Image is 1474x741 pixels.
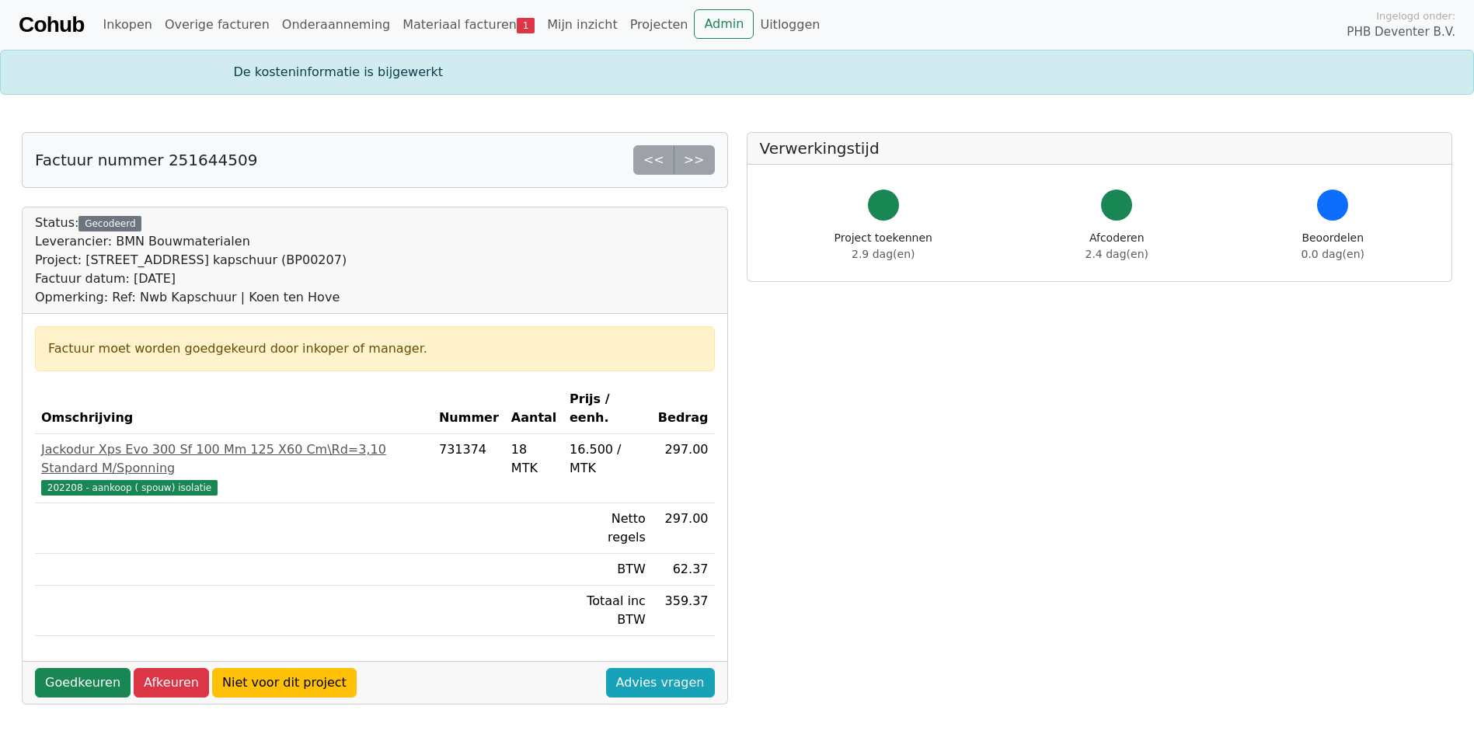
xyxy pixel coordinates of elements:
[41,480,218,496] span: 202208 - aankoop ( spouw) isolatie
[41,440,427,478] div: Jackodur Xps Evo 300 Sf 100 Mm 125 X60 Cm\Rd=3,10 Standard M/Sponning
[1376,9,1455,23] span: Ingelogd onder:
[35,232,347,251] div: Leverancier: BMN Bouwmaterialen
[760,139,1440,158] h5: Verwerkingstijd
[19,6,84,43] a: Cohub
[1085,248,1148,260] span: 2.4 dag(en)
[1302,230,1364,263] div: Beoordelen
[1347,23,1455,41] span: PHB Deventer B.V.
[35,251,347,270] div: Project: [STREET_ADDRESS] kapschuur (BP00207)
[754,9,826,40] a: Uitloggen
[563,586,652,636] td: Totaal inc BTW
[1302,248,1364,260] span: 0.0 dag(en)
[563,554,652,586] td: BTW
[563,384,652,434] th: Prijs / eenh.
[652,434,715,503] td: 297.00
[511,440,557,478] div: 18 MTK
[433,384,505,434] th: Nummer
[159,9,276,40] a: Overige facturen
[41,440,427,496] a: Jackodur Xps Evo 300 Sf 100 Mm 125 X60 Cm\Rd=3,10 Standard M/Sponning202208 - aankoop ( spouw) is...
[852,248,915,260] span: 2.9 dag(en)
[35,668,131,698] a: Goedkeuren
[652,384,715,434] th: Bedrag
[225,63,1250,82] div: De kosteninformatie is bijgewerkt
[563,503,652,554] td: Netto regels
[835,230,932,263] div: Project toekennen
[276,9,396,40] a: Onderaanneming
[652,586,715,636] td: 359.37
[212,668,357,698] a: Niet voor dit project
[396,9,541,40] a: Materiaal facturen1
[48,339,702,358] div: Factuur moet worden goedgekeurd door inkoper of manager.
[35,270,347,288] div: Factuur datum: [DATE]
[96,9,158,40] a: Inkopen
[541,9,624,40] a: Mijn inzicht
[78,216,141,231] div: Gecodeerd
[517,18,535,33] span: 1
[694,9,754,39] a: Admin
[1085,230,1148,263] div: Afcoderen
[652,554,715,586] td: 62.37
[652,503,715,554] td: 297.00
[570,440,646,478] div: 16.500 / MTK
[606,668,715,698] a: Advies vragen
[505,384,563,434] th: Aantal
[35,214,347,307] div: Status:
[624,9,695,40] a: Projecten
[35,151,257,169] h5: Factuur nummer 251644509
[134,668,209,698] a: Afkeuren
[433,434,505,503] td: 731374
[35,384,433,434] th: Omschrijving
[35,288,347,307] div: Opmerking: Ref: Nwb Kapschuur | Koen ten Hove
